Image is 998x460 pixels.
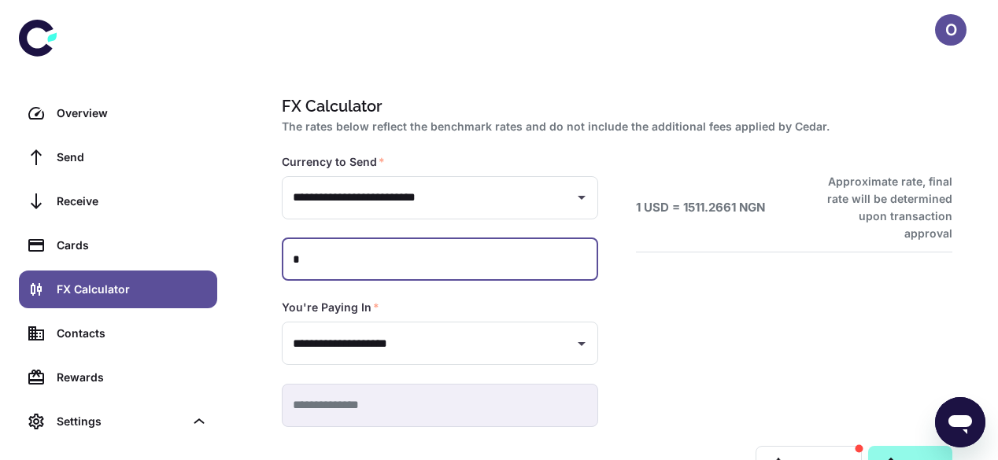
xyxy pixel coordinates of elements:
[19,182,217,220] a: Receive
[19,226,217,264] a: Cards
[282,154,385,170] label: Currency to Send
[57,193,208,210] div: Receive
[571,333,593,355] button: Open
[571,186,593,208] button: Open
[57,369,208,386] div: Rewards
[57,237,208,254] div: Cards
[19,270,217,308] a: FX Calculator
[57,413,184,430] div: Settings
[935,14,967,46] button: O
[19,138,217,176] a: Send
[57,105,208,122] div: Overview
[282,94,946,118] h1: FX Calculator
[19,94,217,132] a: Overview
[810,173,952,242] h6: Approximate rate, final rate will be determined upon transaction approval
[19,315,217,352] a: Contacts
[19,359,217,396] a: Rewards
[57,325,208,342] div: Contacts
[57,281,208,298] div: FX Calculator
[935,397,985,447] iframe: Button to launch messaging window
[636,199,765,217] h6: 1 USD = 1511.2661 NGN
[282,300,379,315] label: You're Paying In
[57,149,208,166] div: Send
[19,403,217,440] div: Settings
